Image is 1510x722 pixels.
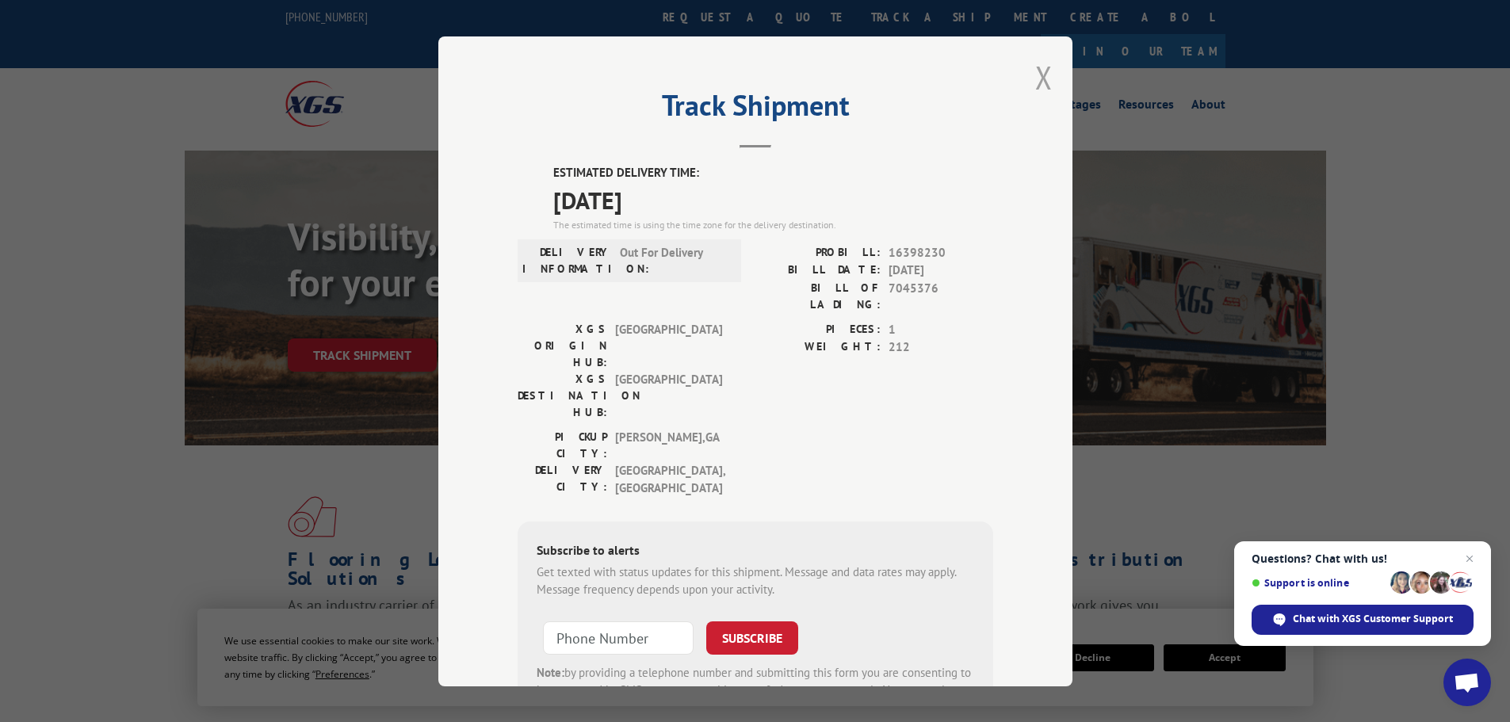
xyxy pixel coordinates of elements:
span: [GEOGRAPHIC_DATA] , [GEOGRAPHIC_DATA] [615,461,722,497]
label: BILL OF LADING: [755,279,881,312]
div: Get texted with status updates for this shipment. Message and data rates may apply. Message frequ... [537,563,974,598]
label: PICKUP CITY: [518,428,607,461]
label: PIECES: [755,320,881,338]
div: Subscribe to alerts [537,540,974,563]
div: Open chat [1443,659,1491,706]
span: [PERSON_NAME] , GA [615,428,722,461]
span: Out For Delivery [620,243,727,277]
label: DELIVERY CITY: [518,461,607,497]
span: [DATE] [889,262,993,280]
button: Close modal [1035,56,1053,98]
span: Questions? Chat with us! [1252,552,1474,565]
div: by providing a telephone number and submitting this form you are consenting to be contacted by SM... [537,663,974,717]
label: DELIVERY INFORMATION: [522,243,612,277]
input: Phone Number [543,621,694,654]
div: Chat with XGS Customer Support [1252,605,1474,635]
span: 7045376 [889,279,993,312]
label: WEIGHT: [755,338,881,357]
span: 16398230 [889,243,993,262]
h2: Track Shipment [518,94,993,124]
span: [GEOGRAPHIC_DATA] [615,370,722,420]
label: ESTIMATED DELIVERY TIME: [553,164,993,182]
span: [GEOGRAPHIC_DATA] [615,320,722,370]
label: PROBILL: [755,243,881,262]
div: The estimated time is using the time zone for the delivery destination. [553,217,993,231]
span: Chat with XGS Customer Support [1293,612,1453,626]
button: SUBSCRIBE [706,621,798,654]
label: XGS DESTINATION HUB: [518,370,607,420]
span: 1 [889,320,993,338]
strong: Note: [537,664,564,679]
span: Close chat [1460,549,1479,568]
label: XGS ORIGIN HUB: [518,320,607,370]
span: [DATE] [553,181,993,217]
span: Support is online [1252,577,1385,589]
span: 212 [889,338,993,357]
label: BILL DATE: [755,262,881,280]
